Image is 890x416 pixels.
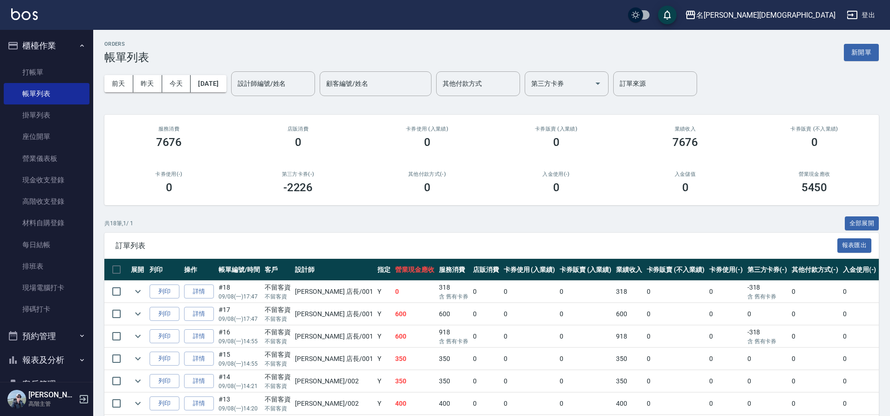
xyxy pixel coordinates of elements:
h3: 帳單列表 [104,51,149,64]
td: 0 [557,348,614,370]
td: 0 [557,281,614,303]
img: Logo [11,8,38,20]
th: 客戶 [262,259,293,281]
td: 350 [614,370,644,392]
td: [PERSON_NAME] 店長 /001 [293,281,375,303]
a: 營業儀表板 [4,148,89,169]
td: 350 [393,370,437,392]
div: 不留客資 [265,395,291,404]
img: Person [7,390,26,409]
h3: 0 [553,181,560,194]
button: 列印 [150,329,179,344]
td: 600 [437,303,471,325]
h3: 0 [295,136,301,149]
button: 全部展開 [845,216,879,231]
td: 0 [789,370,841,392]
a: 詳情 [184,284,214,299]
td: 0 [557,303,614,325]
td: 0 [501,393,558,415]
td: 0 [707,348,745,370]
button: expand row [131,307,145,321]
td: [PERSON_NAME] 店長 /001 [293,303,375,325]
td: 350 [437,370,471,392]
th: 店販消費 [471,259,501,281]
td: 0 [644,303,707,325]
button: 列印 [150,284,179,299]
td: 318 [437,281,471,303]
td: 0 [789,281,841,303]
td: Y [375,393,393,415]
button: 列印 [150,307,179,321]
a: 帳單列表 [4,83,89,104]
td: 400 [437,393,471,415]
td: 0 [745,370,790,392]
td: 918 [614,326,644,347]
td: 0 [707,303,745,325]
h3: 5450 [801,181,828,194]
td: 0 [471,348,501,370]
th: 第三方卡券(-) [745,259,790,281]
a: 掛單列表 [4,104,89,126]
td: 0 [644,281,707,303]
td: 400 [614,393,644,415]
td: 400 [393,393,437,415]
td: 0 [557,393,614,415]
h5: [PERSON_NAME] [28,390,76,400]
p: 含 舊有卡券 [439,292,468,301]
th: 帳單編號/時間 [216,259,262,281]
td: 318 [614,281,644,303]
td: 0 [501,281,558,303]
button: 今天 [162,75,191,92]
button: [DATE] [191,75,226,92]
th: 服務消費 [437,259,471,281]
td: #16 [216,326,262,347]
td: [PERSON_NAME] 店長 /001 [293,326,375,347]
div: 不留客資 [265,372,291,382]
td: 0 [707,370,745,392]
p: 09/08 (一) 14:20 [219,404,260,413]
a: 詳情 [184,352,214,366]
h2: 第三方卡券(-) [245,171,351,177]
td: 350 [614,348,644,370]
td: 0 [789,326,841,347]
h2: ORDERS [104,41,149,47]
td: #17 [216,303,262,325]
h3: 7676 [156,136,182,149]
td: 918 [437,326,471,347]
button: 櫃檯作業 [4,34,89,58]
td: 350 [393,348,437,370]
p: 09/08 (一) 17:47 [219,292,260,301]
td: 0 [471,303,501,325]
td: 0 [789,393,841,415]
td: 0 [841,326,879,347]
button: 列印 [150,374,179,388]
p: 不留客資 [265,404,291,413]
h3: 7676 [672,136,698,149]
td: 0 [644,326,707,347]
th: 列印 [147,259,182,281]
td: 600 [393,303,437,325]
td: Y [375,370,393,392]
p: 高階主管 [28,400,76,408]
button: 列印 [150,396,179,411]
span: 訂單列表 [116,241,837,250]
th: 營業現金應收 [393,259,437,281]
td: [PERSON_NAME] /002 [293,370,375,392]
td: 0 [501,348,558,370]
h2: 店販消費 [245,126,351,132]
td: 0 [707,393,745,415]
p: 含 舊有卡券 [439,337,468,346]
div: 名[PERSON_NAME][DEMOGRAPHIC_DATA] [696,9,835,21]
div: 不留客資 [265,350,291,360]
h3: 0 [424,136,431,149]
button: save [658,6,677,24]
td: #18 [216,281,262,303]
a: 排班表 [4,256,89,277]
p: 09/08 (一) 14:55 [219,337,260,346]
h2: 入金使用(-) [503,171,609,177]
td: 0 [745,303,790,325]
button: Open [590,76,605,91]
a: 現金收支登錄 [4,169,89,191]
p: 不留客資 [265,337,291,346]
button: expand row [131,329,145,343]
